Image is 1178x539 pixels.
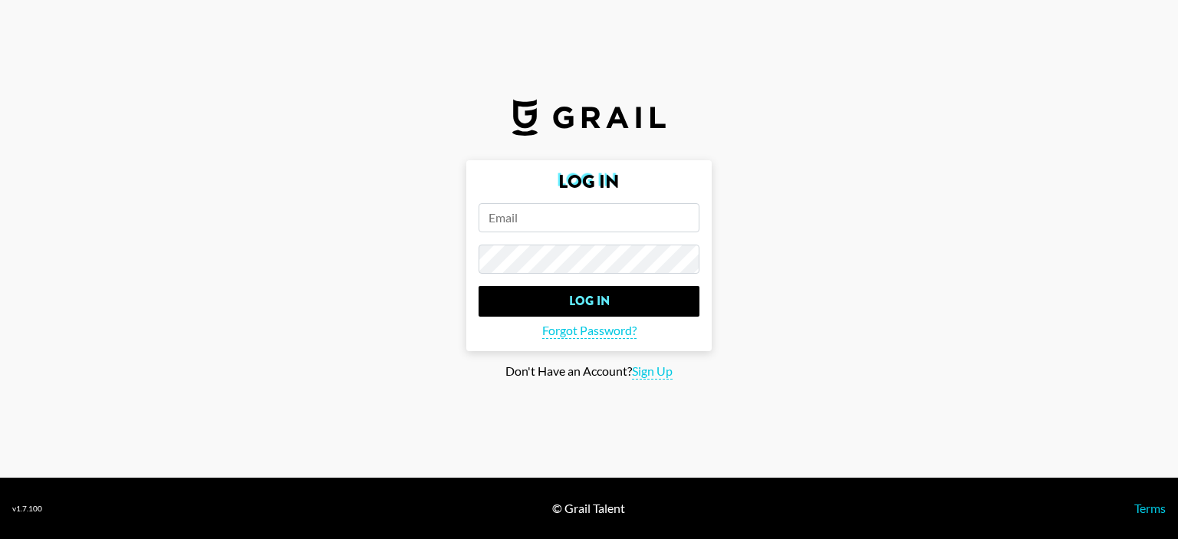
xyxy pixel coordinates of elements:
[12,363,1166,380] div: Don't Have an Account?
[1134,501,1166,515] a: Terms
[479,203,699,232] input: Email
[12,504,42,514] div: v 1.7.100
[512,99,666,136] img: Grail Talent Logo
[632,363,673,380] span: Sign Up
[542,323,637,339] span: Forgot Password?
[479,286,699,317] input: Log In
[552,501,625,516] div: © Grail Talent
[479,173,699,191] h2: Log In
